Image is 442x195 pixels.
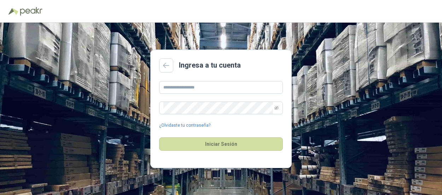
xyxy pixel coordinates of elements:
[20,7,42,16] img: Peakr
[159,137,283,151] button: Iniciar Sesión
[179,60,241,71] h2: Ingresa a tu cuenta
[8,8,18,15] img: Logo
[159,122,210,129] a: ¿Olvidaste tu contraseña?
[274,106,279,110] span: eye-invisible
